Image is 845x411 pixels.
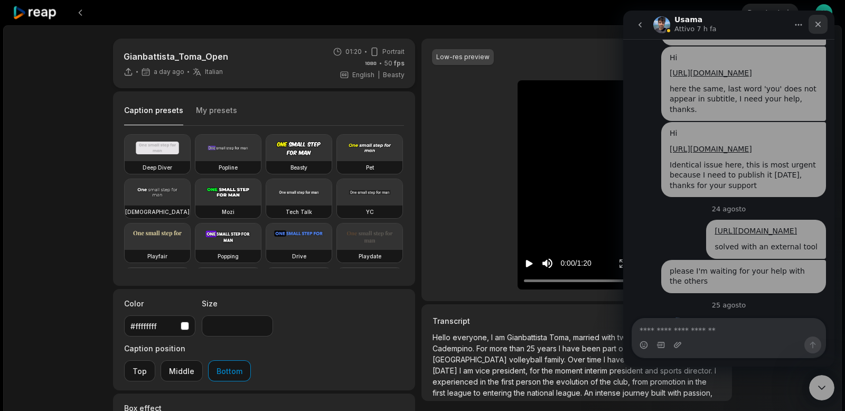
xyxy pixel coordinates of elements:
[222,208,234,216] h3: Mozi
[600,377,613,386] span: the
[603,344,618,353] span: part
[590,377,600,386] span: of
[683,388,712,397] span: passion,
[668,388,683,397] span: with
[366,163,374,172] h3: Pet
[475,366,492,375] span: vice
[352,70,374,80] span: English
[595,388,623,397] span: intense
[492,366,530,375] span: president,
[286,208,312,216] h3: Tech Talk
[125,208,190,216] h3: [DEMOGRAPHIC_DATA]
[490,344,510,353] span: more
[154,68,184,76] span: a day ago
[560,258,591,269] div: 0:00 / 1:20
[436,52,490,62] div: Low-res preview
[556,377,590,386] span: evolution
[618,344,628,353] span: of
[741,4,799,22] button: Download
[161,360,203,381] button: Middle
[650,377,688,386] span: promotion
[527,388,556,397] span: national
[433,344,476,353] span: Cadempino.
[613,377,632,386] span: club,
[509,355,544,364] span: volleyball
[290,163,307,172] h3: Beasty
[474,388,483,397] span: to
[549,333,573,342] span: Toma,
[394,59,405,67] span: fps
[491,333,495,342] span: I
[143,163,172,172] h3: Deep Diver
[809,375,834,400] iframe: Intercom live chat
[359,252,381,260] h3: Playdate
[459,366,463,375] span: I
[514,388,527,397] span: the
[541,257,554,270] button: Mute sound
[651,388,668,397] span: built
[463,366,475,375] span: am
[488,377,501,386] span: the
[433,315,721,326] h3: Transcript
[196,105,237,125] button: My presets
[147,252,167,260] h3: Playfair
[584,388,595,397] span: An
[510,344,527,353] span: than
[555,366,585,375] span: moment
[205,68,223,76] span: Italian
[130,321,176,332] div: #ffffffff
[542,366,555,375] span: the
[501,377,516,386] span: first
[345,47,362,57] span: 01:20
[433,333,453,342] span: Hello
[447,388,474,397] span: league
[384,59,405,68] span: 50
[568,355,587,364] span: Over
[623,11,834,367] iframe: Intercom live chat
[604,355,607,364] span: I
[476,344,490,353] span: For
[383,70,405,80] span: Beasty
[556,388,584,397] span: league.
[618,254,629,273] button: Enter Fullscreen
[366,208,374,216] h3: YC
[537,344,559,353] span: years
[202,298,273,309] label: Size
[607,355,627,364] span: have
[524,254,534,273] button: Play video
[433,355,509,364] span: [GEOGRAPHIC_DATA]
[544,355,568,364] span: family.
[219,163,238,172] h3: Popline
[587,355,604,364] span: time
[530,366,542,375] span: for
[453,333,491,342] span: everyone,
[562,344,582,353] span: have
[433,377,480,386] span: experienced
[124,343,251,354] label: Caption position
[559,344,562,353] span: I
[218,252,239,260] h3: Popping
[208,360,251,381] button: Bottom
[495,333,507,342] span: am
[483,388,514,397] span: entering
